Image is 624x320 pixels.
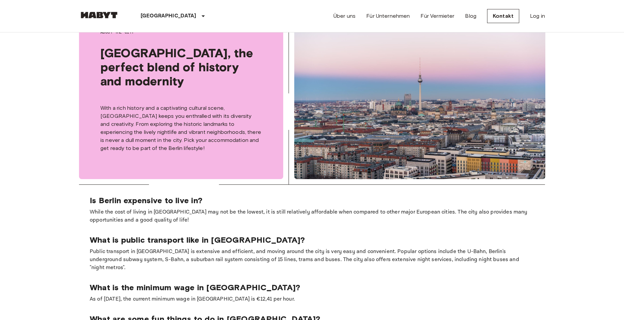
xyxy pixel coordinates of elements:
p: Public transport in [GEOGRAPHIC_DATA] is extensive and efficient, and moving around the city is v... [90,248,534,272]
p: With a rich history and a captivating cultural scene, [GEOGRAPHIC_DATA] keeps you enthralled with... [100,104,262,152]
p: What is the minimum wage in [GEOGRAPHIC_DATA]? [90,283,534,293]
img: Habyt [79,12,119,18]
p: [GEOGRAPHIC_DATA] [141,12,197,20]
p: As of [DATE], the current minimum wage in [GEOGRAPHIC_DATA] is €12,41 per hour. [90,295,534,303]
a: Über uns [333,12,356,20]
img: Berlin, the perfect blend of history and modernity [294,8,545,179]
p: While the cost of living in [GEOGRAPHIC_DATA] may not be the lowest, it is still relatively affor... [90,208,534,224]
a: Für Vermieter [420,12,454,20]
a: Log in [530,12,545,20]
a: Für Unternehmen [366,12,410,20]
p: Is Berlin expensive to live in? [90,195,534,206]
a: Blog [465,12,476,20]
a: Kontakt [487,9,519,23]
p: What is public transport like in [GEOGRAPHIC_DATA]? [90,235,534,245]
span: [GEOGRAPHIC_DATA], the perfect blend of history and modernity [100,46,262,88]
